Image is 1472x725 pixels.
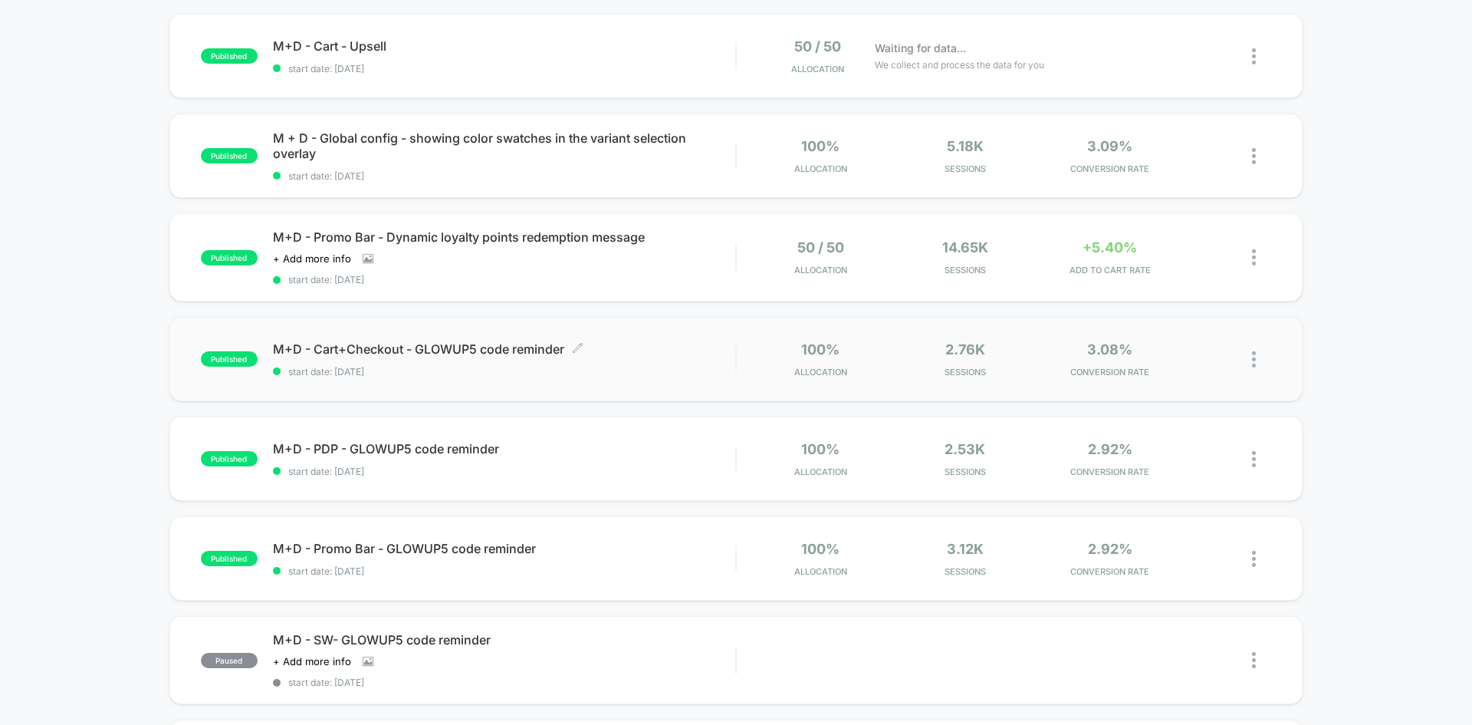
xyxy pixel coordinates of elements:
span: +5.40% [1083,239,1137,255]
span: published [201,48,258,64]
div: Duration [570,394,610,411]
span: Allocation [794,466,847,477]
span: CONVERSION RATE [1041,566,1178,577]
img: close [1252,451,1256,467]
span: CONVERSION RATE [1041,466,1178,477]
span: We collect and process the data for you [875,58,1044,72]
img: close [1252,652,1256,668]
span: 100% [801,441,839,457]
img: close [1252,48,1256,64]
span: start date: [DATE] [273,170,735,182]
span: + Add more info [273,655,351,667]
span: Sessions [897,367,1034,377]
span: 50 / 50 [794,38,841,54]
span: start date: [DATE] [273,366,735,377]
span: 50 / 50 [797,239,844,255]
span: CONVERSION RATE [1041,163,1178,174]
span: 2.92% [1088,441,1132,457]
span: M+D - Promo Bar - Dynamic loyalty points redemption message [273,229,735,245]
span: M+D - Cart - Upsell [273,38,735,54]
span: 5.18k [947,138,984,154]
span: 100% [801,138,839,154]
span: M+D - Cart+Checkout - GLOWUP5 code reminder [273,341,735,357]
img: close [1252,351,1256,367]
span: M+D - PDP - GLOWUP5 code reminder [273,441,735,456]
span: Sessions [897,466,1034,477]
span: 3.12k [947,541,984,557]
span: Allocation [791,64,844,74]
img: close [1252,249,1256,265]
span: Allocation [794,566,847,577]
span: start date: [DATE] [273,63,735,74]
span: M+D - SW- GLOWUP5 code reminder [273,632,735,648]
div: Current time [532,394,567,411]
button: Play, NEW DEMO 2025-VEED.mp4 [8,391,32,415]
span: 100% [801,341,839,358]
span: Allocation [794,367,847,377]
span: published [201,551,258,566]
span: 2.76k [945,341,985,358]
span: published [201,148,258,163]
span: 2.53k [945,441,985,457]
span: 100% [801,541,839,557]
span: Allocation [794,265,847,275]
span: 14.65k [942,239,988,255]
span: 2.92% [1088,541,1132,557]
span: 3.08% [1087,341,1132,358]
span: start date: [DATE] [273,677,735,688]
span: Sessions [897,163,1034,174]
span: published [201,451,258,466]
span: ADD TO CART RATE [1041,265,1178,275]
button: Play, NEW DEMO 2025-VEED.mp4 [357,193,394,230]
span: Waiting for data... [875,40,966,57]
span: published [201,351,258,367]
input: Seek [11,370,742,384]
span: Allocation [794,163,847,174]
span: start date: [DATE] [273,466,735,477]
span: 3.09% [1087,138,1132,154]
span: published [201,250,258,265]
span: Sessions [897,265,1034,275]
span: CONVERSION RATE [1041,367,1178,377]
input: Volume [640,396,686,410]
span: start date: [DATE] [273,565,735,577]
span: M + D - Global config - showing color swatches in the variant selection overlay [273,130,735,161]
img: close [1252,551,1256,567]
span: + Add more info [273,252,351,265]
span: M+D - Promo Bar - GLOWUP5 code reminder [273,541,735,556]
span: start date: [DATE] [273,274,735,285]
img: close [1252,148,1256,164]
span: Sessions [897,566,1034,577]
span: paused [201,653,258,668]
